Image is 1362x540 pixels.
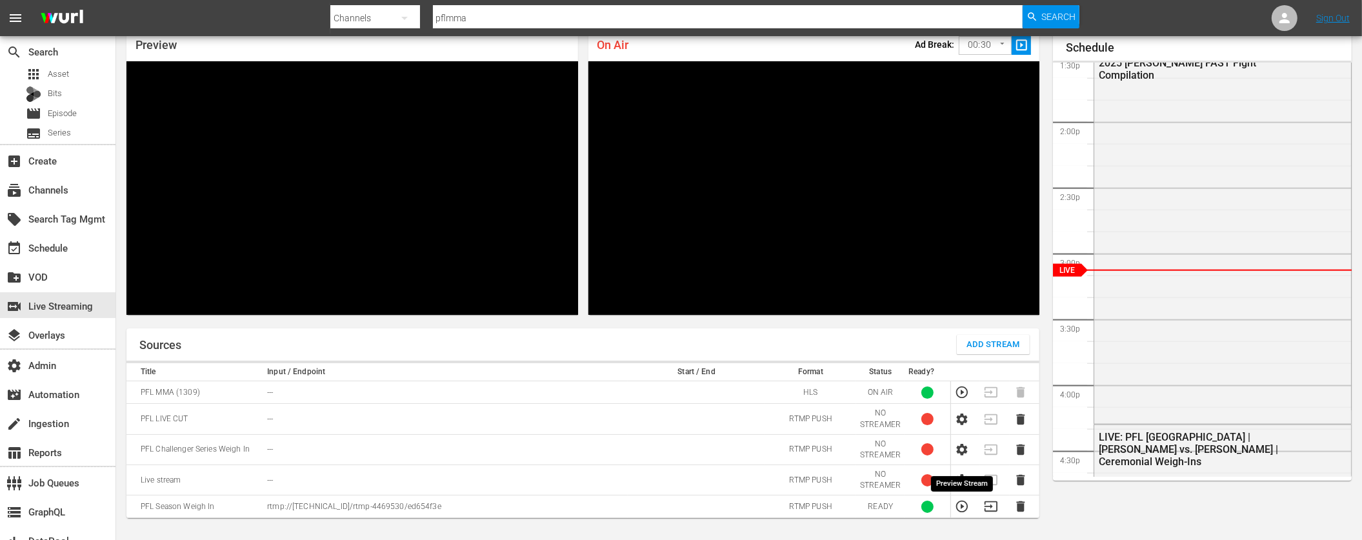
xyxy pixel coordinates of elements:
[6,416,22,432] span: Ingestion
[6,445,22,461] span: Reports
[765,404,857,434] td: RTMP PUSH
[955,443,969,457] button: Configure
[26,126,41,141] span: Series
[856,495,905,518] td: READY
[126,404,263,434] td: PFL LIVE CUT
[263,465,628,495] td: ---
[765,465,857,495] td: RTMP PUSH
[263,363,628,381] th: Input / Endpoint
[905,363,950,381] th: Ready?
[6,475,22,491] span: Job Queues
[628,363,765,381] th: Start / End
[6,270,22,285] span: VOD
[1099,431,1286,468] div: LIVE: PFL [GEOGRAPHIC_DATA] | [PERSON_NAME] vs. [PERSON_NAME] | Ceremonial Weigh-Ins
[126,434,263,465] td: PFL Challenger Series Weigh In
[6,241,22,256] span: Schedule
[126,465,263,495] td: Live stream
[856,465,905,495] td: NO STREAMER
[135,38,177,52] span: Preview
[1014,473,1028,487] button: Delete
[139,339,181,352] h1: Sources
[765,434,857,465] td: RTMP PUSH
[765,495,857,518] td: RTMP PUSH
[856,404,905,434] td: NO STREAMER
[26,66,41,82] span: Asset
[6,387,22,403] span: Automation
[6,212,22,227] span: Search Tag Mgmt
[48,126,71,139] span: Series
[6,299,22,314] span: Live Streaming
[126,495,263,518] td: PFL Season Weigh In
[1066,41,1352,54] h1: Schedule
[263,434,628,465] td: ---
[959,33,1012,57] div: 00:30
[6,183,22,198] span: Channels
[765,363,857,381] th: Format
[765,381,857,404] td: HLS
[915,39,954,50] p: Ad Break:
[1014,443,1028,457] button: Delete
[48,68,69,81] span: Asset
[588,61,1040,315] div: Video Player
[955,473,969,487] button: Configure
[267,501,624,512] p: rtmp://[TECHNICAL_ID]/rtmp-4469530/ed654f3e
[26,86,41,102] div: Bits
[126,61,578,315] div: Video Player
[6,45,22,60] span: Search
[263,404,628,434] td: ---
[263,381,628,404] td: ---
[1014,38,1029,53] span: slideshow_sharp
[48,87,62,100] span: Bits
[6,154,22,169] span: Create
[984,499,998,514] button: Transition
[1014,412,1028,426] button: Delete
[48,107,77,120] span: Episode
[597,38,629,52] span: On Air
[955,412,969,426] button: Configure
[856,363,905,381] th: Status
[1014,499,1028,514] button: Delete
[966,337,1020,352] span: Add Stream
[957,335,1030,354] button: Add Stream
[6,505,22,520] span: GraphQL
[126,363,263,381] th: Title
[31,3,93,34] img: ans4CAIJ8jUAAAAAAAAAAAAAAAAAAAAAAAAgQb4GAAAAAAAAAAAAAAAAAAAAAAAAJMjXAAAAAAAAAAAAAAAAAAAAAAAAgAT5G...
[6,358,22,374] span: Admin
[856,381,905,404] td: ON AIR
[1042,5,1076,28] span: Search
[1023,5,1079,28] button: Search
[8,10,23,26] span: menu
[26,106,41,121] span: Episode
[856,434,905,465] td: NO STREAMER
[6,328,22,343] span: Overlays
[1099,57,1286,81] div: 2025 [PERSON_NAME] FAST Fight Compilation
[126,381,263,404] td: PFL MMA (1309)
[1316,13,1350,23] a: Sign Out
